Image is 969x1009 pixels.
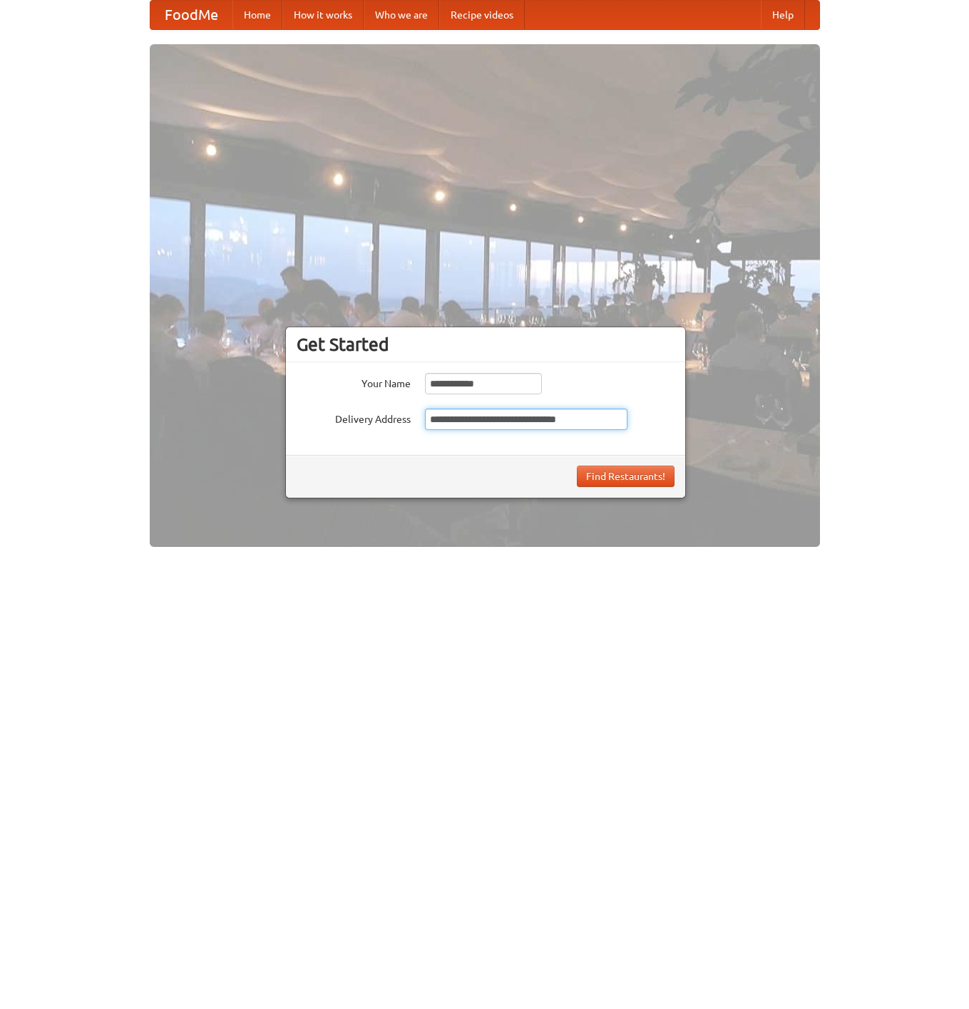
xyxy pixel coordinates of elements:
a: How it works [282,1,364,29]
label: Delivery Address [297,409,411,426]
a: FoodMe [150,1,232,29]
a: Help [761,1,805,29]
h3: Get Started [297,334,675,355]
button: Find Restaurants! [577,466,675,487]
a: Recipe videos [439,1,525,29]
a: Who we are [364,1,439,29]
label: Your Name [297,373,411,391]
a: Home [232,1,282,29]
